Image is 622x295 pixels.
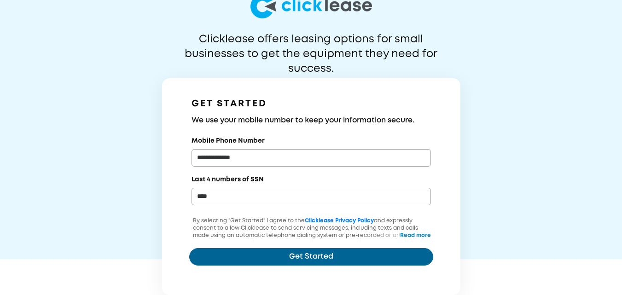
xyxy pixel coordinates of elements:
[189,248,433,266] button: Get Started
[192,115,431,126] h3: We use your mobile number to keep your information secure.
[192,97,431,111] h1: GET STARTED
[163,32,460,62] p: Clicklease offers leasing options for small businesses to get the equipment they need for success.
[305,218,374,223] a: Clicklease Privacy Policy
[189,217,433,261] p: By selecting "Get Started" I agree to the and expressly consent to allow Clicklease to send servi...
[192,175,264,184] label: Last 4 numbers of SSN
[192,136,265,145] label: Mobile Phone Number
